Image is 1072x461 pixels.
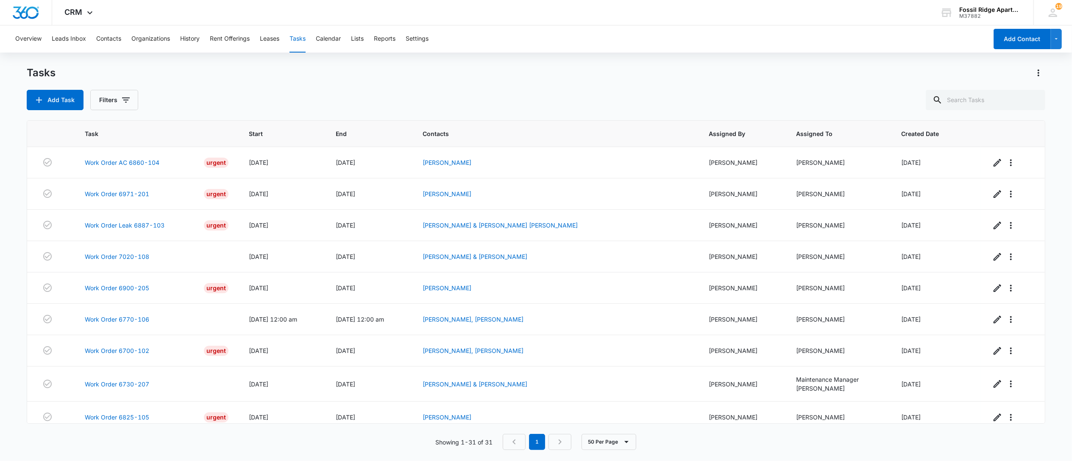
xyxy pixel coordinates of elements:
span: CRM [65,8,83,17]
a: Work Order 6825-105 [85,413,149,422]
a: [PERSON_NAME] & [PERSON_NAME] [423,253,527,260]
div: Urgent [204,189,228,199]
button: Contacts [96,25,121,53]
a: [PERSON_NAME] [423,414,471,421]
button: Add Contact [994,29,1051,49]
button: Organizations [131,25,170,53]
span: [DATE] [249,253,268,260]
span: End [336,129,390,138]
button: Calendar [316,25,341,53]
button: Reports [374,25,395,53]
div: [PERSON_NAME] [796,384,881,393]
span: Task [85,129,216,138]
button: Actions [1032,66,1045,80]
span: Start [249,129,303,138]
button: Leads Inbox [52,25,86,53]
span: [DATE] [902,222,921,229]
span: [DATE] [902,190,921,197]
div: Urgent [204,283,228,293]
div: Urgent [204,158,228,168]
a: [PERSON_NAME] & [PERSON_NAME] [423,380,527,388]
span: Assigned By [709,129,763,138]
span: [DATE] [249,347,268,354]
button: Add Task [27,90,84,110]
div: Urgent [204,220,228,230]
a: [PERSON_NAME] [423,190,471,197]
span: [DATE] [249,284,268,292]
nav: Pagination [503,434,571,450]
span: 19 [1055,3,1062,10]
div: [PERSON_NAME] [709,158,776,167]
a: Work Order 6971-201 [85,189,149,198]
span: [DATE] [902,414,921,421]
button: Rent Offerings [210,25,250,53]
h1: Tasks [27,67,56,79]
div: [PERSON_NAME] [709,380,776,389]
span: [DATE] [902,380,921,388]
div: notifications count [1055,3,1062,10]
div: Urgent [204,412,228,422]
a: [PERSON_NAME] & [PERSON_NAME] [PERSON_NAME] [423,222,578,229]
span: [DATE] 12:00 am [336,316,384,323]
button: Lists [351,25,364,53]
span: [DATE] 12:00 am [249,316,297,323]
div: Maintenance Manager [796,375,881,384]
div: account name [959,6,1021,13]
a: Work Order 6730-207 [85,380,149,389]
a: Work Order 6900-205 [85,283,149,292]
span: [DATE] [249,159,268,166]
a: [PERSON_NAME], [PERSON_NAME] [423,316,523,323]
a: [PERSON_NAME], [PERSON_NAME] [423,347,523,354]
span: [DATE] [902,316,921,323]
div: [PERSON_NAME] [709,346,776,355]
button: Tasks [290,25,306,53]
div: [PERSON_NAME] [709,283,776,292]
button: 50 Per Page [582,434,636,450]
div: [PERSON_NAME] [796,315,881,324]
a: [PERSON_NAME] [423,284,471,292]
button: Overview [15,25,42,53]
span: [DATE] [336,414,355,421]
span: [DATE] [902,284,921,292]
input: Search Tasks [926,90,1045,110]
a: Work Order 6700-102 [85,346,149,355]
div: [PERSON_NAME] [796,221,881,230]
span: [DATE] [249,190,268,197]
div: account id [959,13,1021,19]
button: Filters [90,90,138,110]
span: Contacts [423,129,676,138]
a: Work Order 7020-108 [85,252,149,261]
div: [PERSON_NAME] [709,189,776,198]
span: [DATE] [336,222,355,229]
span: [DATE] [902,159,921,166]
div: [PERSON_NAME] [796,413,881,422]
button: Settings [406,25,429,53]
button: Leases [260,25,279,53]
em: 1 [529,434,545,450]
button: History [180,25,200,53]
span: [DATE] [249,380,268,388]
div: [PERSON_NAME] [796,189,881,198]
span: [DATE] [336,284,355,292]
span: [DATE] [336,159,355,166]
div: [PERSON_NAME] [709,252,776,261]
div: [PERSON_NAME] [709,413,776,422]
span: [DATE] [336,190,355,197]
span: [DATE] [249,222,268,229]
a: Work Order AC 6860-104 [85,158,159,167]
div: [PERSON_NAME] [796,252,881,261]
span: [DATE] [902,347,921,354]
span: Assigned To [796,129,869,138]
div: [PERSON_NAME] [796,283,881,292]
div: [PERSON_NAME] [796,346,881,355]
div: [PERSON_NAME] [709,315,776,324]
div: [PERSON_NAME] [796,158,881,167]
span: Created Date [902,129,958,138]
div: [PERSON_NAME] [709,221,776,230]
span: [DATE] [336,380,355,388]
p: Showing 1-31 of 31 [435,438,493,447]
a: [PERSON_NAME] [423,159,471,166]
span: [DATE] [336,347,355,354]
span: [DATE] [249,414,268,421]
a: Work Order 6770-106 [85,315,149,324]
